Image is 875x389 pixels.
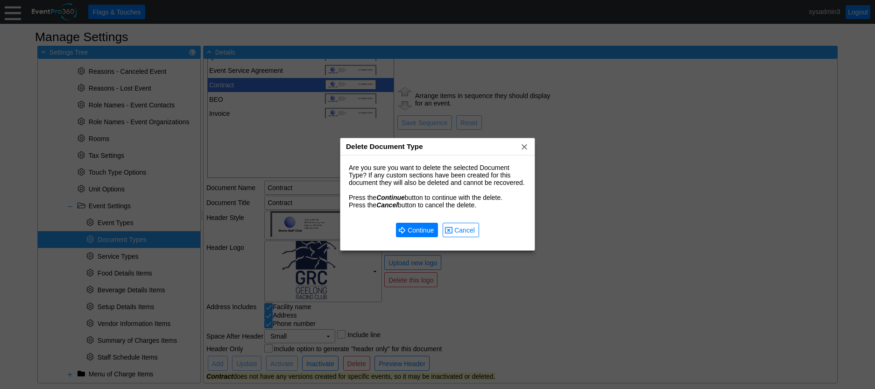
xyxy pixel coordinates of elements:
span: Cancel [445,225,477,235]
div: Press the button to continue with the delete. [349,194,526,201]
div: Press the button to cancel the delete. [349,201,526,209]
div: Are you sure you want to delete the selected Document Type? If any custom sections have been crea... [349,164,526,186]
span: Continue [398,225,436,235]
i: Continue [376,194,405,201]
span: Cancel [452,226,477,235]
i: Cancel [376,201,398,209]
span: Continue [406,226,436,235]
span: Delete Document Type [346,142,423,150]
